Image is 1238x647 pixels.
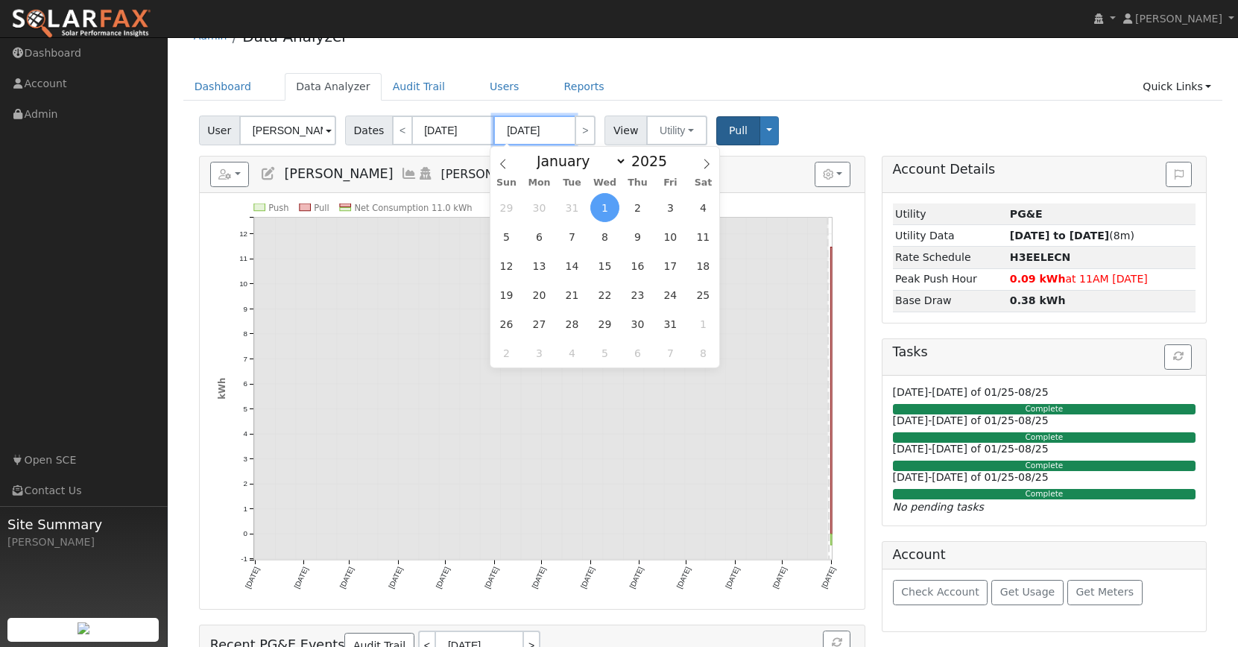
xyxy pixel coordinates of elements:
[558,193,587,222] span: December 31, 2024
[623,222,652,251] span: January 9, 2025
[525,193,554,222] span: December 30, 2024
[530,566,547,590] text: [DATE]
[689,280,718,309] span: January 25, 2025
[991,580,1064,605] button: Get Usage
[656,193,685,222] span: January 3, 2025
[243,430,247,438] text: 4
[590,338,619,367] span: February 5, 2025
[243,530,247,538] text: 0
[239,230,247,238] text: 12
[729,124,748,136] span: Pull
[654,178,686,188] span: Fri
[1000,586,1055,598] span: Get Usage
[492,193,521,222] span: December 29, 2024
[893,225,1008,247] td: Utility Data
[893,443,1196,455] h6: [DATE]-[DATE] of 01/25-08/25
[771,566,789,590] text: [DATE]
[243,505,247,513] text: 1
[525,309,554,338] span: January 27, 2025
[628,566,645,590] text: [DATE]
[1010,251,1071,263] strong: F
[623,193,652,222] span: January 2, 2025
[686,178,719,188] span: Sat
[590,222,619,251] span: January 8, 2025
[292,566,309,590] text: [DATE]
[1076,586,1134,598] span: Get Meters
[656,338,685,367] span: February 7, 2025
[239,116,336,145] input: Select a User
[656,280,685,309] span: January 24, 2025
[1010,230,1134,242] span: (8m)
[387,566,404,590] text: [DATE]
[590,309,619,338] span: January 29, 2025
[893,414,1196,427] h6: [DATE]-[DATE] of 01/25-08/25
[893,501,984,513] i: No pending tasks
[558,251,587,280] span: January 14, 2025
[243,305,247,313] text: 9
[1135,13,1222,25] span: [PERSON_NAME]
[623,251,652,280] span: January 16, 2025
[893,344,1196,360] h5: Tasks
[243,329,247,338] text: 8
[689,309,718,338] span: February 1, 2025
[689,338,718,367] span: February 8, 2025
[893,162,1196,177] h5: Account Details
[689,193,718,222] span: January 4, 2025
[338,566,356,590] text: [DATE]
[623,309,652,338] span: January 30, 2025
[579,566,596,590] text: [DATE]
[243,455,247,463] text: 3
[78,622,89,634] img: retrieve
[483,566,500,590] text: [DATE]
[260,166,277,181] a: Edit User (36253)
[558,338,587,367] span: February 4, 2025
[525,338,554,367] span: February 3, 2025
[893,461,1196,471] div: Complete
[831,247,833,534] rect: onclick=""
[492,280,521,309] span: January 19, 2025
[627,153,680,169] input: Year
[901,586,979,598] span: Check Account
[893,203,1008,225] td: Utility
[239,255,247,263] text: 11
[590,251,619,280] span: January 15, 2025
[893,268,1008,290] td: Peak Push Hour
[589,178,622,188] span: Wed
[1164,344,1192,370] button: Refresh
[243,380,247,388] text: 6
[284,166,393,181] span: [PERSON_NAME]
[831,534,833,546] rect: onclick=""
[553,73,616,101] a: Reports
[820,566,837,590] text: [DATE]
[194,30,227,42] a: Admin
[217,378,227,400] text: kWh
[893,290,1008,312] td: Base Draw
[893,386,1196,399] h6: [DATE]-[DATE] of 01/25-08/25
[623,338,652,367] span: February 6, 2025
[1007,268,1196,290] td: at 11AM [DATE]
[183,73,263,101] a: Dashboard
[893,471,1196,484] h6: [DATE]-[DATE] of 01/25-08/25
[285,73,382,101] a: Data Analyzer
[1010,273,1066,285] strong: 0.09 kWh
[492,251,521,280] span: January 12, 2025
[1010,230,1109,242] strong: [DATE] to [DATE]
[1067,580,1143,605] button: Get Meters
[492,338,521,367] span: February 2, 2025
[1131,73,1222,101] a: Quick Links
[244,566,261,590] text: [DATE]
[893,580,988,605] button: Check Account
[893,404,1196,414] div: Complete
[1166,162,1192,187] button: Issue History
[556,178,589,188] span: Tue
[558,222,587,251] span: January 7, 2025
[716,116,760,145] button: Pull
[434,566,451,590] text: [DATE]
[417,166,434,181] a: Login As (last Never)
[656,251,685,280] span: January 17, 2025
[1010,294,1066,306] strong: 0.38 kWh
[621,178,654,188] span: Thu
[490,178,523,188] span: Sun
[314,203,329,213] text: Pull
[646,116,707,145] button: Utility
